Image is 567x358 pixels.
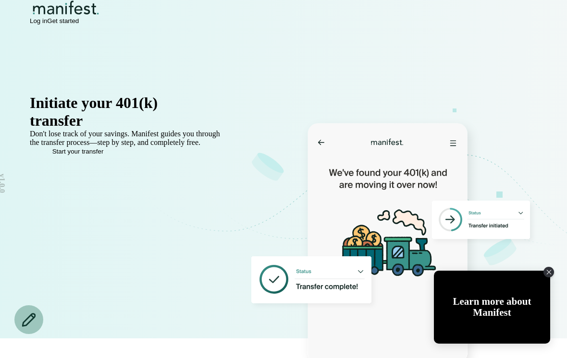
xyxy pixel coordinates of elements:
[30,130,225,147] p: Don't lose track of your savings. Manifest guides you through the transfer process—step by step, ...
[52,148,104,155] span: Start your transfer
[83,112,151,129] span: in minutes
[543,267,554,277] div: Close Tolstoy widget
[434,296,550,318] div: Learn more about Manifest
[116,94,158,112] span: 401(k)
[47,17,79,24] button: Get started
[434,271,550,344] div: Open Tolstoy
[30,148,126,155] button: Start your transfer
[30,112,225,130] h1: transfer
[434,271,550,344] div: Open Tolstoy widget
[434,271,550,344] div: Tolstoy bubble widget
[30,17,47,24] button: Log in
[30,94,225,112] h1: Initiate your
